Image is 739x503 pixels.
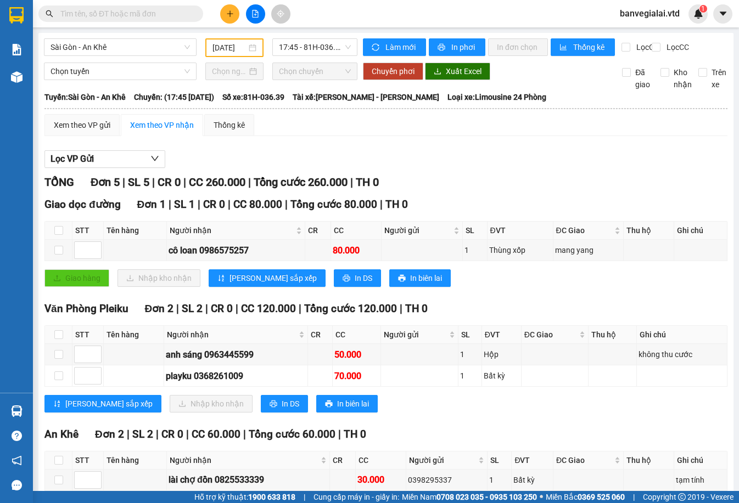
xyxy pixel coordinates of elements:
[169,244,303,257] div: cô loan 0986575257
[460,370,479,382] div: 1
[243,428,246,440] span: |
[122,176,125,189] span: |
[270,400,277,409] span: printer
[513,474,551,486] div: Bất kỳ
[384,224,451,236] span: Người gửi
[356,176,379,189] span: TH 0
[246,4,265,24] button: file-add
[248,176,251,189] span: |
[222,91,284,103] span: Số xe: 81H-036.39
[713,4,732,24] button: caret-down
[524,329,578,341] span: ĐC Giao
[304,491,305,503] span: |
[489,474,510,486] div: 1
[60,8,190,20] input: Tìm tên, số ĐT hoặc mã đơn
[488,451,512,470] th: SL
[44,428,79,440] span: An Khê
[166,369,306,383] div: playku 0368261009
[707,66,731,91] span: Trên xe
[408,474,485,486] div: 0398295337
[46,10,53,18] span: search
[137,198,166,211] span: Đơn 1
[380,198,383,211] span: |
[333,326,381,344] th: CC
[132,428,153,440] span: SL 2
[176,302,179,315] span: |
[313,491,399,503] span: Cung cấp máy in - giấy in:
[400,302,402,315] span: |
[167,329,296,341] span: Người nhận
[212,42,247,54] input: 12/09/2025
[293,91,439,103] span: Tài xế: [PERSON_NAME] - [PERSON_NAME]
[458,326,482,344] th: SL
[662,41,691,53] span: Lọc CC
[217,274,225,283] span: sort-ascending
[350,176,353,189] span: |
[12,480,22,490] span: message
[385,41,417,53] span: Làm mới
[425,63,490,80] button: downloadXuất Excel
[261,395,308,412] button: printerIn DS
[464,244,485,256] div: 1
[209,269,326,287] button: sort-ascending[PERSON_NAME] sắp xếp
[699,5,707,13] sup: 1
[186,428,189,440] span: |
[438,43,447,52] span: printer
[51,152,94,166] span: Lọc VP Gửi
[104,451,167,470] th: Tên hàng
[44,198,121,211] span: Giao dọc đường
[355,272,372,284] span: In DS
[556,224,612,236] span: ĐC Giao
[169,473,328,487] div: lài chợ đồn 0825533339
[436,493,537,501] strong: 0708 023 035 - 0935 103 250
[344,428,366,440] span: TH 0
[632,41,660,53] span: Lọc CR
[304,302,397,315] span: Tổng cước 120.000
[363,63,423,80] button: Chuyển phơi
[9,7,24,24] img: logo-vxr
[624,451,674,470] th: Thu hộ
[512,451,553,470] th: ĐVT
[631,66,654,91] span: Đã giao
[203,198,225,211] span: CR 0
[192,428,240,440] span: CC 60.000
[104,222,167,240] th: Tên hàng
[254,176,348,189] span: Tổng cước 260.000
[170,224,293,236] span: Người nhận
[271,4,290,24] button: aim
[12,431,22,441] span: question-circle
[398,274,406,283] span: printer
[357,473,404,487] div: 30.000
[134,91,214,103] span: Chuyến: (17:45 [DATE])
[145,302,174,315] span: Đơn 2
[54,119,110,131] div: Xem theo VP gửi
[130,119,194,131] div: Xem theo VP nhận
[384,329,447,341] span: Người gửi
[166,348,306,361] div: anh sáng 0963445599
[170,454,318,466] span: Người nhận
[334,369,379,383] div: 70.000
[127,428,130,440] span: |
[182,302,203,315] span: SL 2
[389,269,451,287] button: printerIn biên lai
[53,400,61,409] span: sort-ascending
[669,66,696,91] span: Kho nhận
[484,348,519,360] div: Hộp
[331,222,382,240] th: CC
[385,198,408,211] span: TH 0
[226,10,234,18] span: plus
[72,326,104,344] th: STT
[183,176,186,189] span: |
[460,348,479,360] div: 1
[338,428,341,440] span: |
[228,198,231,211] span: |
[555,244,622,256] div: mang yang
[639,348,725,360] div: không thu cước
[279,63,351,80] span: Chọn chuyến
[409,454,476,466] span: Người gửi
[44,302,128,315] span: Văn Phòng Pleiku
[236,302,238,315] span: |
[11,405,23,417] img: warehouse-icon
[589,326,637,344] th: Thu hộ
[104,326,164,344] th: Tên hàng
